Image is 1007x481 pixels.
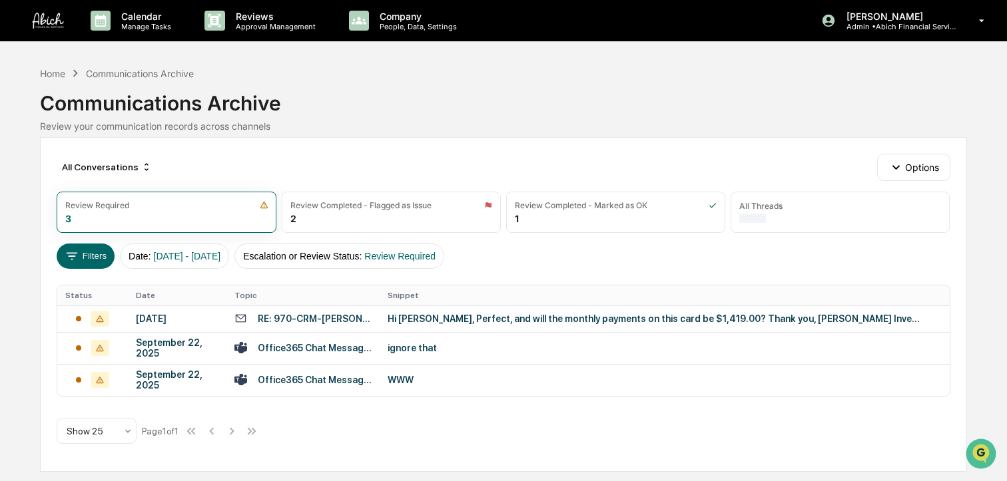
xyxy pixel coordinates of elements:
[388,313,920,324] div: Hi [PERSON_NAME], Perfect, and will the monthly payments on this card be $1,419.00? Thank you, [P...
[136,313,218,324] div: [DATE]
[290,213,296,224] div: 2
[57,285,128,305] th: Status
[91,230,170,254] a: 🗄️Attestations
[133,293,161,303] span: Pylon
[27,261,84,274] span: Data Lookup
[258,375,372,385] div: Office365 Chat Messages with [PERSON_NAME], [PERSON_NAME], [PERSON_NAME], [PERSON_NAME], [PERSON_...
[290,200,432,210] div: Review Completed - Flagged as Issue
[86,68,194,79] div: Communications Archive
[515,200,647,210] div: Review Completed - Marked as OK
[13,101,37,125] img: 1746055101610-c473b297-6a78-478c-a979-82029cc54cd1
[154,251,221,261] span: [DATE] - [DATE]
[234,243,444,269] button: Escalation or Review Status:Review Required
[836,11,960,22] p: [PERSON_NAME]
[226,105,242,121] button: Start new chat
[388,343,920,353] div: ignore that
[142,426,178,436] div: Page 1 of 1
[40,80,966,115] div: Communications Archive
[136,369,218,391] div: September 22, 2025
[226,285,380,305] th: Topic
[13,237,24,247] div: 🖐️
[877,154,950,180] button: Options
[94,293,161,303] a: Powered byPylon
[111,11,178,22] p: Calendar
[206,144,242,160] button: See all
[258,313,372,324] div: RE: 970-CRM-[PERSON_NAME]; INV970-08621
[739,201,783,211] div: All Threads
[13,147,89,158] div: Past conversations
[28,101,52,125] img: 8933085812038_c878075ebb4cc5468115_72.jpg
[836,22,960,31] p: Admin • Abich Financial Services
[8,230,91,254] a: 🖐️Preclearance
[225,11,322,22] p: Reviews
[57,243,115,269] button: Filters
[110,236,165,249] span: Attestations
[13,27,242,49] p: How can we help?
[258,343,372,353] div: Office365 Chat Messages with [PERSON_NAME], [PERSON_NAME] La [PERSON_NAME], [PERSON_NAME], [PERSO...
[118,180,145,191] span: [DATE]
[13,168,35,189] img: Sigrid Alegria
[60,101,218,114] div: Start new chat
[484,201,492,210] img: icon
[515,213,519,224] div: 1
[388,375,920,385] div: WWW
[57,156,157,178] div: All Conversations
[111,22,178,31] p: Manage Tasks
[8,255,89,279] a: 🔎Data Lookup
[369,22,464,31] p: People, Data, Settings
[136,337,218,359] div: September 22, 2025
[32,13,64,29] img: logo
[380,285,949,305] th: Snippet
[225,22,322,31] p: Approval Management
[709,201,717,210] img: icon
[364,251,436,261] span: Review Required
[40,120,966,132] div: Review your communication records across channels
[41,180,108,191] span: [PERSON_NAME]
[65,213,71,224] div: 3
[40,68,65,79] div: Home
[964,437,1000,473] iframe: Open customer support
[260,201,268,210] img: icon
[111,180,115,191] span: •
[128,285,226,305] th: Date
[60,114,183,125] div: We're available if you need us!
[97,237,107,247] div: 🗄️
[120,243,229,269] button: Date:[DATE] - [DATE]
[27,236,86,249] span: Preclearance
[369,11,464,22] p: Company
[13,262,24,273] div: 🔎
[65,200,129,210] div: Review Required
